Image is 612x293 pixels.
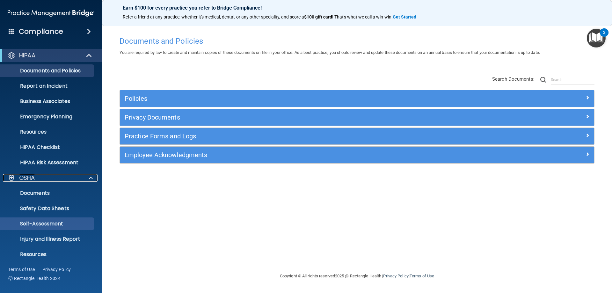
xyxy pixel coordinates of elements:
strong: $100 gift card [304,14,332,19]
h4: Documents and Policies [120,37,594,45]
p: Resources [4,251,91,258]
p: Self-Assessment [4,221,91,227]
strong: Get Started [393,14,416,19]
a: Privacy Documents [125,112,589,122]
a: Privacy Policy [42,266,71,273]
p: OSHA [19,174,35,182]
div: Copyright © All rights reserved 2025 @ Rectangle Health | | [241,266,473,286]
a: HIPAA [8,52,92,59]
a: OSHA [8,174,93,182]
a: Policies [125,93,589,104]
p: Business Associates [4,98,91,105]
a: Privacy Policy [383,274,408,278]
p: Emergency Planning [4,114,91,120]
p: Earn $100 for every practice you refer to Bridge Compliance! [123,5,591,11]
span: Refer a friend at any practice, whether it's medical, dental, or any other speciality, and score a [123,14,304,19]
div: 2 [603,33,605,41]
a: Practice Forms and Logs [125,131,589,141]
img: PMB logo [8,7,94,19]
a: Employee Acknowledgments [125,150,589,160]
p: HIPAA [19,52,35,59]
p: Safety Data Sheets [4,205,91,212]
span: ! That's what we call a win-win. [332,14,393,19]
p: Resources [4,129,91,135]
p: HIPAA Risk Assessment [4,159,91,166]
h5: Policies [125,95,471,102]
h5: Employee Acknowledgments [125,151,471,158]
h5: Practice Forms and Logs [125,133,471,140]
h4: Compliance [19,27,63,36]
span: You are required by law to create and maintain copies of these documents on file in your office. ... [120,50,540,55]
button: Open Resource Center, 2 new notifications [587,29,606,48]
p: Report an Incident [4,83,91,89]
img: ic-search.3b580494.png [540,77,546,83]
input: Search [551,75,594,84]
span: Ⓒ Rectangle Health 2024 [8,275,61,282]
p: Injury and Illness Report [4,236,91,242]
p: HIPAA Checklist [4,144,91,150]
p: Documents and Policies [4,68,91,74]
a: Terms of Use [8,266,35,273]
h5: Privacy Documents [125,114,471,121]
span: Search Documents: [492,76,535,82]
p: Documents [4,190,91,196]
a: Terms of Use [410,274,434,278]
a: Get Started [393,14,417,19]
